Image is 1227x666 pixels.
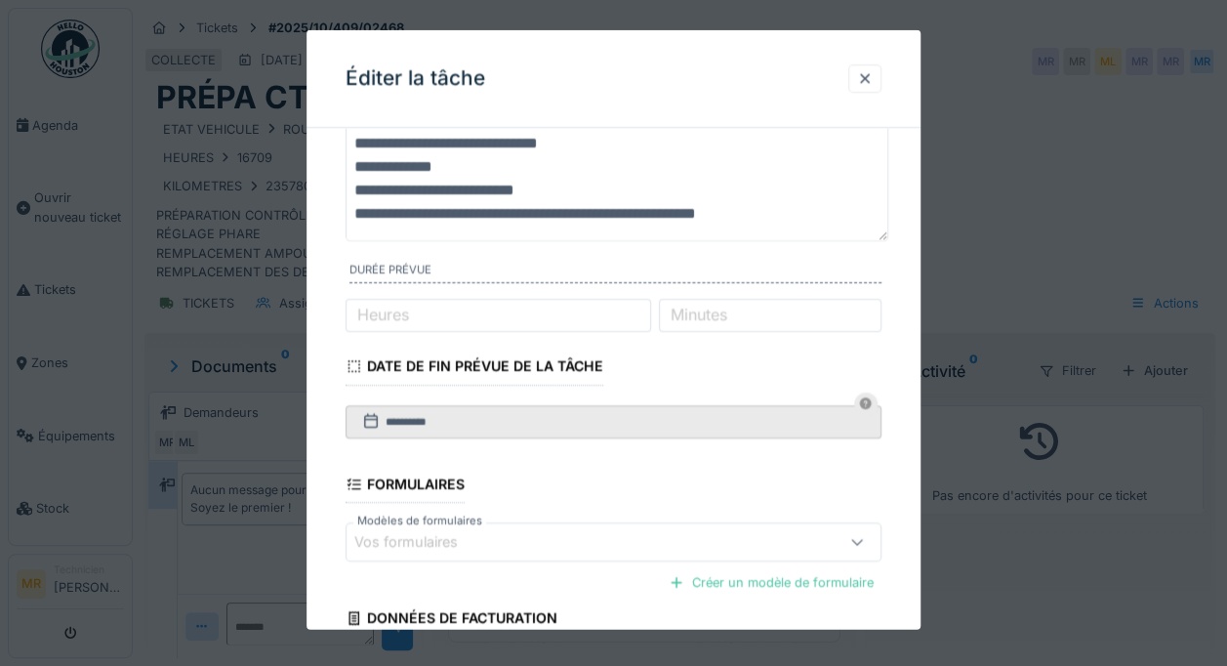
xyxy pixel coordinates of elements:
[353,513,486,529] label: Modèles de formulaires
[346,352,603,385] div: Date de fin prévue de la tâche
[353,303,413,326] label: Heures
[349,262,881,283] label: Durée prévue
[353,106,422,131] label: Description
[667,303,731,326] label: Minutes
[354,531,485,553] div: Vos formulaires
[661,569,881,596] div: Créer un modèle de formulaire
[346,604,557,637] div: Données de facturation
[346,66,485,91] h3: Éditer la tâche
[346,470,465,503] div: Formulaires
